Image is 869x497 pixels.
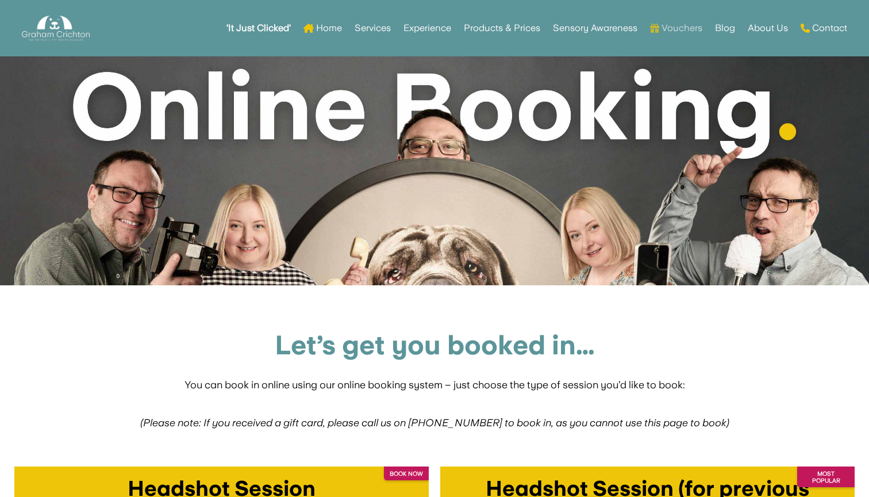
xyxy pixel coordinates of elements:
a: Services [355,6,391,51]
strong: ‘It Just Clicked’ [226,24,291,32]
span: You can book in online using our online booking system – just choose the type of session you’d li... [184,379,685,391]
div: BOOK NOW [384,467,429,480]
a: Vouchers [650,6,702,51]
a: Blog [715,6,735,51]
a: ‘It Just Clicked’ [226,6,291,51]
a: Experience [403,6,451,51]
i: (Please note: If you received a gift card, please call us on [PHONE_NUMBER] to book in, as you ca... [140,416,729,429]
img: Graham Crichton Photography Logo [22,13,90,44]
a: About Us [748,6,788,51]
a: Products & Prices [464,6,540,51]
a: Sensory Awareness [553,6,637,51]
a: Home [303,6,342,51]
h1: Let’s get you booked in… [124,332,745,364]
div: MOST POPULAR [797,467,855,487]
a: Contact [801,6,847,51]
